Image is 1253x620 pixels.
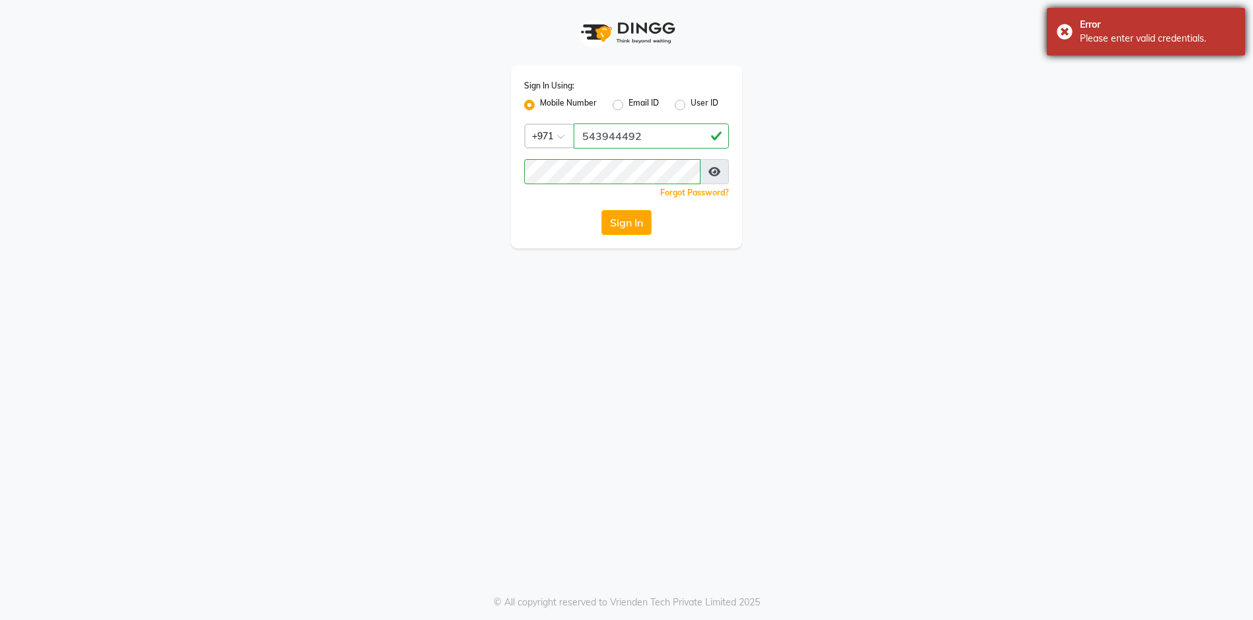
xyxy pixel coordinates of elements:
a: Forgot Password? [660,188,729,197]
label: Mobile Number [540,97,597,113]
label: User ID [691,97,718,113]
label: Sign In Using: [524,80,574,92]
div: Error [1080,18,1235,32]
input: Username [524,159,701,184]
img: logo1.svg [574,13,679,52]
label: Email ID [628,97,659,113]
input: Username [574,123,729,149]
button: Sign In [601,210,652,235]
div: Please enter valid credentials. [1080,32,1235,46]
